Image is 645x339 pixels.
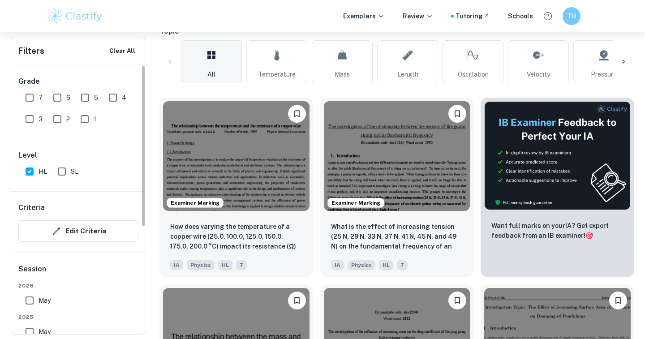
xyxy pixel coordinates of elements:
span: Physics [187,260,215,270]
span: May [39,296,51,305]
a: Schools [508,11,533,21]
p: How does varying the temperature of a copper wire (25.0, 100.0, 125.0, 150.0, 175.0, 200.0 °C) im... [170,222,302,252]
span: HL [379,260,393,270]
h6: Filters [18,45,44,57]
button: Bookmark [288,105,306,123]
span: Temperature [258,69,296,79]
p: What is the effect of increasing tension (25 N, 29 N, 33 N, 37 N, 41 N, 45 N, and 49 N) on the fu... [331,222,463,252]
button: Edit Criteria [18,220,138,242]
span: 2 [66,114,70,124]
span: 5 [94,93,98,103]
img: Clastify logo [47,7,103,25]
a: Examiner MarkingBookmarkHow does varying the temperature of a copper wire (25.0, 100.0, 125.0, 15... [159,98,313,277]
span: Physics [348,260,375,270]
span: 1 [94,114,96,124]
h6: TH [567,11,577,21]
span: 2026 [18,282,138,290]
span: Examiner Marking [328,199,384,207]
a: Examiner MarkingBookmarkWhat is the effect of increasing tension (25 N, 29 N, 33 N, 37 N, 41 N, 4... [320,98,474,277]
img: Physics IA example thumbnail: What is the effect of increasing tension [324,101,470,211]
span: 4 [122,93,126,103]
span: 2025 [18,313,138,321]
span: 7 [397,260,408,270]
span: IA [331,260,344,270]
img: Physics IA example thumbnail: How does varying the temperature of a co [163,101,310,211]
span: Mass [335,69,350,79]
button: Help and Feedback [540,9,555,24]
h6: Criteria [18,202,45,213]
span: HL [39,167,47,176]
span: 6 [66,93,70,103]
h6: Level [18,150,138,161]
span: Velocity [527,69,550,79]
a: Tutoring [456,11,490,21]
span: Examiner Marking [167,199,223,207]
span: 3 [39,114,43,124]
button: Bookmark [288,292,306,309]
span: 7 [236,260,247,270]
button: Bookmark [609,292,627,309]
span: HL [218,260,232,270]
p: Want full marks on your IA ? Get expert feedback from an IB examiner! [491,221,623,240]
p: Exemplars [343,11,385,21]
button: TH [563,7,580,25]
span: 7 [39,93,43,103]
span: All [207,69,215,79]
span: 🎯 [585,232,593,239]
h6: Grade [18,76,138,87]
span: Length [397,69,418,79]
h6: Session [18,264,138,282]
span: IA [170,260,183,270]
p: Review [403,11,433,21]
span: Pressure [591,69,617,79]
button: Clear All [107,44,138,58]
span: May [39,327,51,337]
a: ThumbnailWant full marks on yourIA? Get expert feedback from an IB examiner! [481,98,634,277]
button: Bookmark [448,105,466,123]
img: Thumbnail [484,101,631,210]
span: Oscillation [458,69,489,79]
span: SL [71,167,78,176]
button: Bookmark [448,292,466,309]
